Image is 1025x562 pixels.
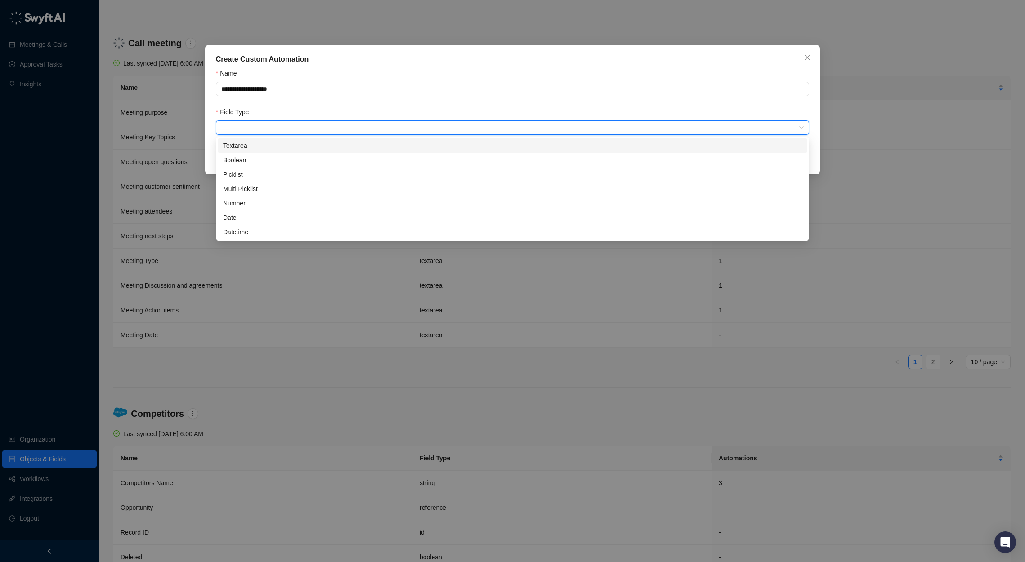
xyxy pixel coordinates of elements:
div: Multi Picklist [218,182,807,196]
div: Multi Picklist [223,184,802,194]
label: Name [216,68,243,78]
div: Textarea [223,141,802,151]
div: Textarea [218,138,807,153]
input: Name [216,82,809,96]
button: Close [800,50,815,65]
span: close [804,54,811,61]
div: Boolean [223,155,802,165]
label: Field Type [216,107,255,117]
div: Picklist [218,167,807,182]
div: Open Intercom Messenger [994,531,1016,553]
div: Boolean [218,153,807,167]
div: Picklist [223,169,802,179]
div: Datetime [218,225,807,239]
div: Number [223,198,802,208]
div: Date [218,210,807,225]
div: Datetime [223,227,802,237]
div: Number [218,196,807,210]
div: Date [223,213,802,223]
div: Create Custom Automation [216,54,809,65]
